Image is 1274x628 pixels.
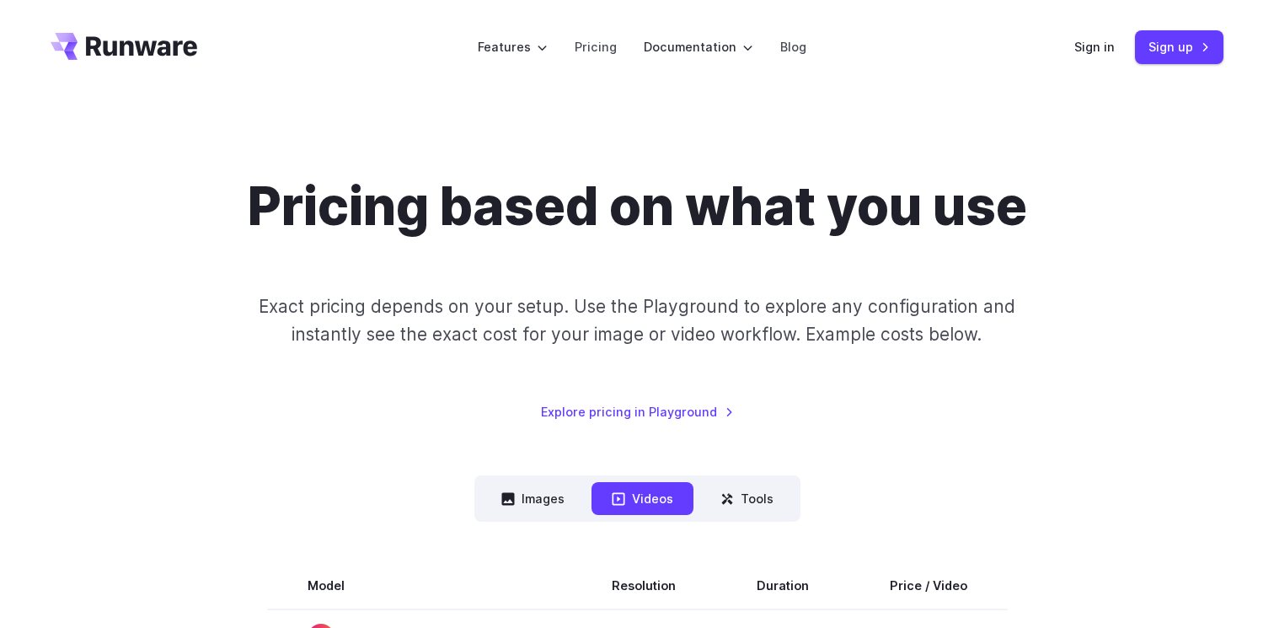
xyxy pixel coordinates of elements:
[644,37,753,56] label: Documentation
[267,562,571,609] th: Model
[1135,30,1223,63] a: Sign up
[227,293,1047,349] p: Exact pricing depends on your setup. Use the Playground to explore any configuration and instantl...
[248,175,1027,239] h1: Pricing based on what you use
[780,37,806,56] a: Blog
[51,33,197,60] a: Go to /
[591,482,693,515] button: Videos
[478,37,548,56] label: Features
[1074,37,1115,56] a: Sign in
[541,402,734,421] a: Explore pricing in Playground
[716,562,849,609] th: Duration
[481,482,585,515] button: Images
[849,562,1008,609] th: Price / Video
[700,482,794,515] button: Tools
[575,37,617,56] a: Pricing
[571,562,716,609] th: Resolution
